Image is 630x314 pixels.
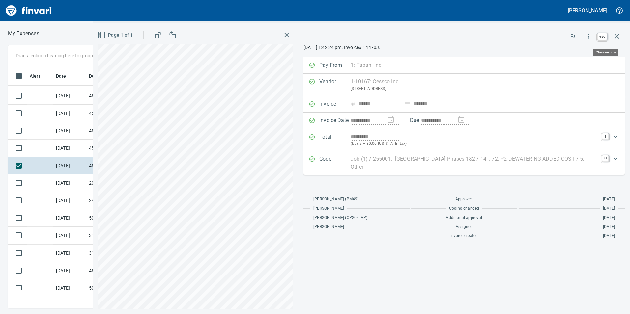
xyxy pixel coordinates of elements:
span: Invoice created [450,233,478,239]
td: [DATE] [53,174,86,192]
td: 4532.65 [86,157,146,174]
span: [PERSON_NAME] [313,205,344,212]
td: [DATE] [53,157,86,174]
td: 50.10978.65 [86,279,146,297]
span: Alert [30,72,49,80]
td: [DATE] [53,262,86,279]
td: [DATE] [53,105,86,122]
td: [DATE] [53,87,86,105]
button: Flag [565,29,580,43]
span: [DATE] [603,196,615,203]
td: 20.13265.65 [86,174,146,192]
span: [PERSON_NAME] [313,224,344,230]
td: 50.10041.65 [86,209,146,227]
span: Coding changed [449,205,479,212]
td: 4598.65 [86,140,146,157]
span: Assigned [456,224,472,230]
p: My Expenses [8,30,39,38]
button: Page 1 of 1 [96,29,135,41]
span: Description [89,72,114,80]
button: More [581,29,596,43]
td: [DATE] [53,140,86,157]
p: Drag a column heading here to group the table [16,52,112,59]
span: [DATE] [603,215,615,221]
td: [DATE] [53,192,86,209]
a: T [602,133,609,140]
p: Total [319,133,351,147]
span: Alert [30,72,40,80]
span: [PERSON_NAME] (OPS04_AP) [313,215,367,221]
span: Description [89,72,122,80]
td: 31.1184.65 [86,227,146,244]
p: (basis + $0.00 [US_STATE] tax) [351,141,598,147]
p: Code [319,155,351,171]
div: Expand [303,129,625,151]
span: Approved [455,196,473,203]
span: [PERSON_NAME] (PM49) [313,196,358,203]
nav: breadcrumb [8,30,39,38]
td: 4620.65 [86,262,146,279]
td: 31.1183.35 [86,245,146,262]
td: [DATE] [53,279,86,297]
td: [DATE] [53,227,86,244]
span: [DATE] [603,224,615,230]
td: 4500.65 [86,105,146,122]
img: Finvari [4,3,53,18]
div: Expand [303,151,625,175]
td: [DATE] [53,245,86,262]
td: [DATE] [53,122,86,140]
td: 4597.65 [86,122,146,140]
h5: [PERSON_NAME] [568,7,607,14]
span: [DATE] [603,205,615,212]
span: Additional approval [446,215,482,221]
a: C [602,155,609,162]
span: [DATE] [603,233,615,239]
span: Page 1 of 1 [99,31,133,39]
td: [DATE] [53,209,86,227]
p: Job (1) / 255001.: [GEOGRAPHIC_DATA] Phases 1&2 / 14. . 72: P2 DEWATERING ADDED COST / 5: Other [351,155,598,171]
span: Date [56,72,66,80]
button: [PERSON_NAME] [566,5,609,15]
td: 4614.65 [86,87,146,105]
p: [DATE] 1:42:24 pm. Invoice# 14470J. [303,44,625,51]
td: 29.11026.65 [86,192,146,209]
a: esc [597,33,607,40]
span: Date [56,72,75,80]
